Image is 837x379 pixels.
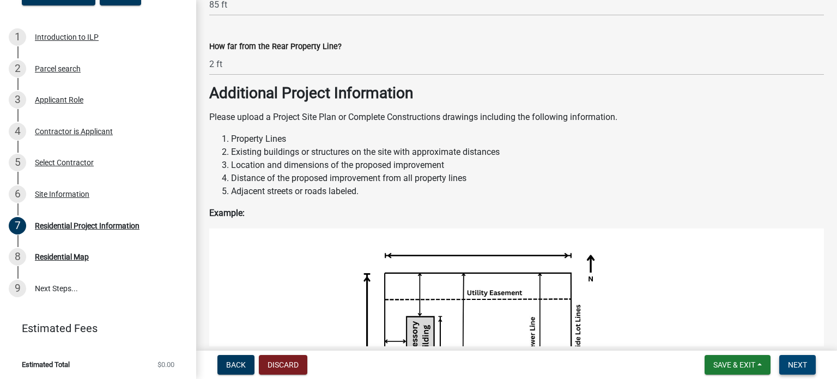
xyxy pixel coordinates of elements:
[231,172,824,185] li: Distance of the proposed improvement from all property lines
[209,208,245,218] strong: Example:
[22,361,70,368] span: Estimated Total
[9,248,26,266] div: 8
[35,190,89,198] div: Site Information
[231,133,824,146] li: Property Lines
[35,33,99,41] div: Introduction to ILP
[157,361,174,368] span: $0.00
[9,154,26,171] div: 5
[259,355,307,375] button: Discard
[226,360,246,369] span: Back
[9,317,179,339] a: Estimated Fees
[9,280,26,297] div: 9
[779,355,816,375] button: Next
[209,111,824,124] p: Please upload a Project Site Plan or Complete Constructions drawings including the following info...
[9,28,26,46] div: 1
[705,355,771,375] button: Save & Exit
[35,128,113,135] div: Contractor is Applicant
[231,185,824,198] li: Adjacent streets or roads labeled.
[209,84,413,102] strong: Additional Project Information
[231,146,824,159] li: Existing buildings or structures on the site with approximate distances
[9,185,26,203] div: 6
[35,96,83,104] div: Applicant Role
[713,360,755,369] span: Save & Exit
[209,43,342,51] label: How far from the Rear Property Line?
[217,355,254,375] button: Back
[9,60,26,77] div: 2
[231,159,824,172] li: Location and dimensions of the proposed improvement
[9,91,26,109] div: 3
[9,217,26,234] div: 7
[35,159,94,166] div: Select Contractor
[9,123,26,140] div: 4
[788,360,807,369] span: Next
[35,65,81,73] div: Parcel search
[35,222,139,230] div: Residential Project Information
[35,253,89,261] div: Residential Map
